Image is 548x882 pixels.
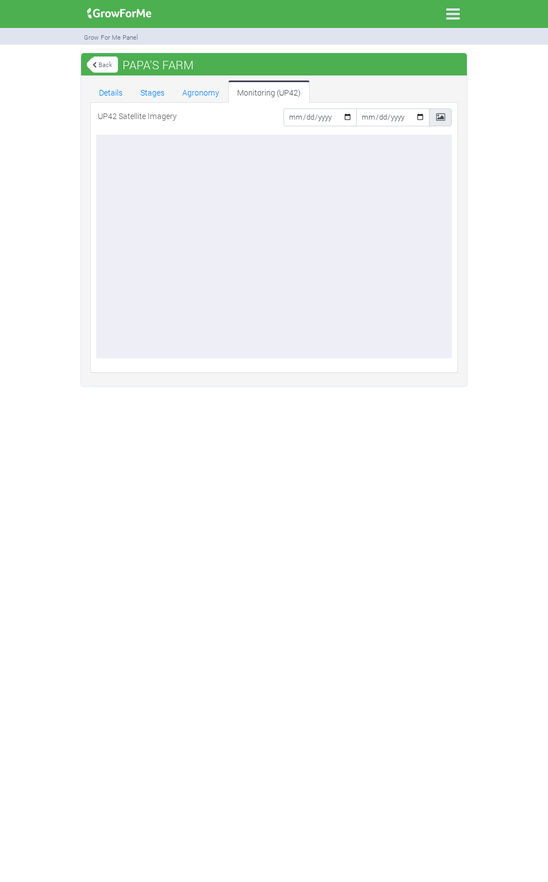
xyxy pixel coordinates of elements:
[284,108,357,126] input: Start Date
[98,110,177,122] p: UP42 Satellite Imagery
[87,55,118,74] a: Back
[131,80,173,103] a: Stages
[228,80,310,103] a: Monitoring (UP42)
[90,80,131,103] a: Details
[173,80,228,103] a: Agronomy
[83,2,155,25] img: growforme image
[84,33,138,41] small: Grow For Me Panel
[120,54,196,76] span: PAPA'S FARM
[356,108,429,126] input: End Date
